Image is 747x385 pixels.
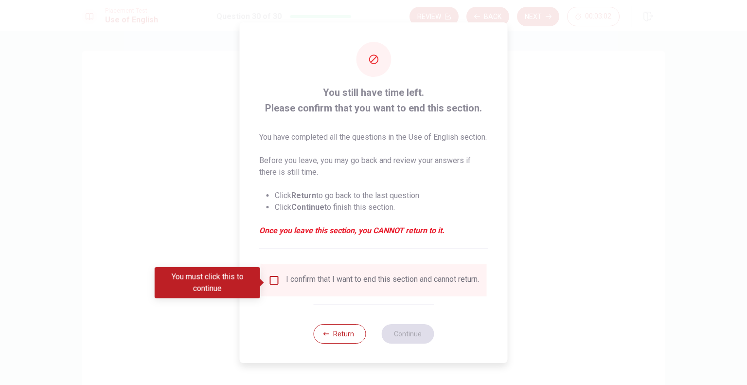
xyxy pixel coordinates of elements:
[381,324,434,344] button: Continue
[291,191,316,200] strong: Return
[291,202,324,212] strong: Continue
[259,225,488,237] em: Once you leave this section, you CANNOT return to it.
[275,202,488,213] li: Click to finish this section.
[313,324,366,344] button: Return
[268,275,280,286] span: You must click this to continue
[259,155,488,178] p: Before you leave, you may go back and review your answers if there is still time.
[286,275,479,286] div: I confirm that I want to end this section and cannot return.
[275,190,488,202] li: Click to go back to the last question
[155,267,260,298] div: You must click this to continue
[259,85,488,116] span: You still have time left. Please confirm that you want to end this section.
[259,131,488,143] p: You have completed all the questions in the Use of English section.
